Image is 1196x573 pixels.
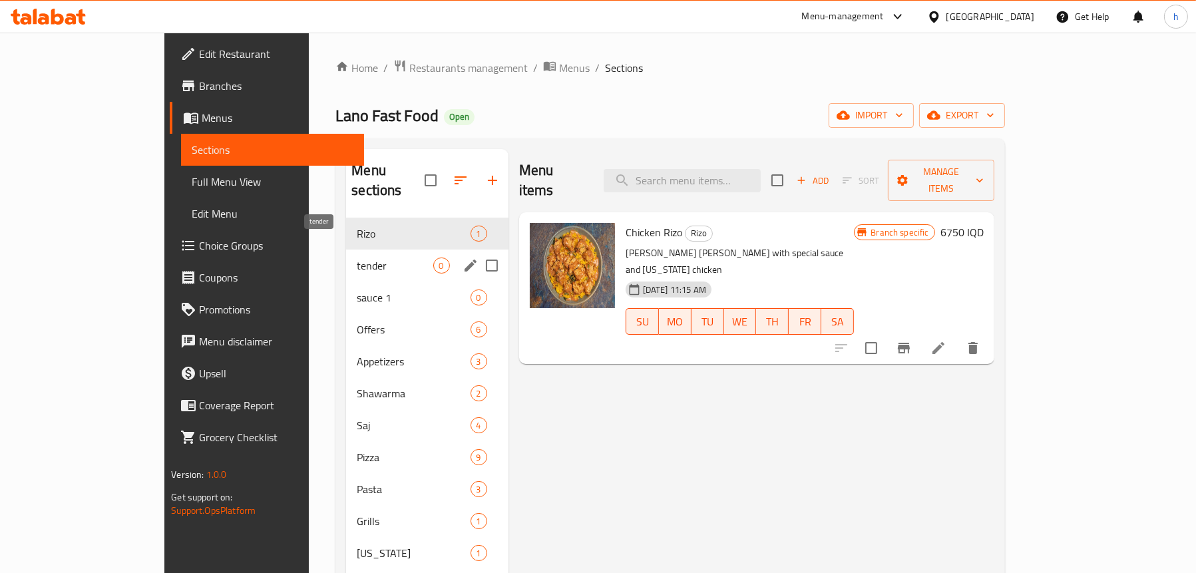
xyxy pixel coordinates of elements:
span: Choice Groups [199,238,353,254]
span: Grills [357,513,470,529]
div: Offers6 [346,313,508,345]
h6: 6750 IQD [940,223,984,242]
span: 6 [471,323,487,336]
a: Menus [170,102,364,134]
span: Pizza [357,449,470,465]
button: SA [821,308,854,335]
span: Add item [791,170,834,191]
span: [US_STATE] [357,545,470,561]
div: Rizo [685,226,713,242]
a: Edit Menu [181,198,364,230]
a: Support.OpsPlatform [171,502,256,519]
span: Branch specific [865,226,934,239]
div: items [471,545,487,561]
span: import [839,107,903,124]
span: sauce 1 [357,289,470,305]
button: TH [756,308,789,335]
span: Select all sections [417,166,445,194]
button: delete [957,332,989,364]
span: Full Menu View [192,174,353,190]
span: Sections [605,60,643,76]
span: SU [632,312,654,331]
img: Chicken Rizo [530,223,615,308]
a: Menu disclaimer [170,325,364,357]
span: 3 [471,355,487,368]
span: 9 [471,451,487,464]
span: Restaurants management [409,60,528,76]
div: items [471,226,487,242]
a: Sections [181,134,364,166]
div: items [433,258,450,274]
span: Sections [192,142,353,158]
div: Appetizers3 [346,345,508,377]
p: [PERSON_NAME] [PERSON_NAME] with special sauce and [US_STATE] chicken [626,245,855,278]
div: items [471,289,487,305]
span: Appetizers [357,353,470,369]
span: Upsell [199,365,353,381]
span: Select section [763,166,791,194]
a: Choice Groups [170,230,364,262]
span: 4 [471,419,487,432]
button: Manage items [888,160,994,201]
div: Grills1 [346,505,508,537]
span: Edit Menu [192,206,353,222]
button: edit [461,256,481,276]
span: Rizo [357,226,470,242]
button: SU [626,308,659,335]
div: Pasta3 [346,473,508,505]
span: WE [729,312,751,331]
div: items [471,481,487,497]
span: SA [827,312,849,331]
span: 2 [471,387,487,400]
button: Branch-specific-item [888,332,920,364]
span: Coupons [199,270,353,286]
button: export [919,103,1005,128]
span: TH [761,312,783,331]
a: Coupons [170,262,364,293]
div: Shawarma2 [346,377,508,409]
a: Grocery Checklist [170,421,364,453]
span: 0 [434,260,449,272]
div: items [471,417,487,433]
span: export [930,107,994,124]
span: Version: [171,466,204,483]
span: Pasta [357,481,470,497]
div: Open [444,109,475,125]
span: Menu disclaimer [199,333,353,349]
button: Add section [477,164,508,196]
li: / [383,60,388,76]
div: tender0edit [346,250,508,282]
div: Saj4 [346,409,508,441]
span: Add [795,173,831,188]
div: [GEOGRAPHIC_DATA] [946,9,1034,24]
span: FR [794,312,816,331]
span: 0 [471,291,487,304]
span: Coverage Report [199,397,353,413]
a: Edit menu item [930,340,946,356]
span: Open [444,111,475,122]
span: tender [357,258,433,274]
span: 1.0.0 [206,466,227,483]
span: Menus [559,60,590,76]
div: Kentucky [357,545,470,561]
span: 1 [471,228,487,240]
div: Pizza9 [346,441,508,473]
div: items [471,321,487,337]
div: items [471,385,487,401]
div: Menu-management [802,9,884,25]
span: Saj [357,417,470,433]
span: 1 [471,515,487,528]
div: Rizo1 [346,218,508,250]
a: Edit Restaurant [170,38,364,70]
span: Rizo [686,226,712,241]
a: Upsell [170,357,364,389]
span: Grocery Checklist [199,429,353,445]
button: import [829,103,914,128]
div: Shawarma [357,385,470,401]
span: Branches [199,78,353,94]
span: 3 [471,483,487,496]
